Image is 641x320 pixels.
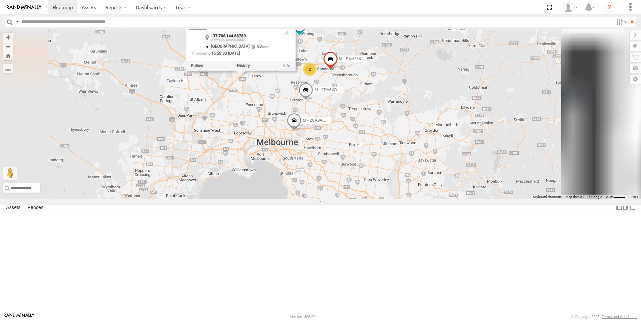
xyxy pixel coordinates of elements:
[7,5,41,10] img: rand-logo.svg
[226,34,246,38] strong: 144.88789
[606,195,613,199] span: 2 km
[3,167,17,180] button: Drag Pegman onto the map to open Street View
[283,64,290,68] a: View Asset Details
[629,203,636,212] label: Hide Summary Table
[616,203,622,212] label: Dock Summary Table to the Left
[290,315,315,319] div: Version: 306.00
[631,196,638,198] a: Terms (opens in new tab)
[561,2,580,12] div: Tye Clark
[3,64,13,73] label: Measure
[303,118,357,123] span: M - 2CA8AO - Yehya Abou-Eid
[533,195,562,199] button: Keyboard shortcuts
[237,64,250,68] label: View Asset History
[4,313,34,320] a: Visit our Website
[622,203,629,212] label: Dock Summary Table to the Right
[211,44,250,49] span: [GEOGRAPHIC_DATA]
[282,30,290,35] div: Last Event GSM Signal Strength
[303,63,316,76] div: 2
[211,34,277,42] div: ,
[191,51,277,57] div: Date/time of location update
[3,42,13,51] button: Zoom out
[14,17,19,27] label: Search Query
[604,2,615,13] i: ?
[3,33,13,42] button: Zoom in
[3,51,13,60] button: Zoom Home
[250,44,269,49] span: 83
[191,64,203,68] label: Realtime tracking of Asset
[339,57,398,61] span: M - EVN23K - [PERSON_NAME]
[3,203,24,212] label: Assets
[571,315,637,319] div: © Copyright 2025 -
[602,315,637,319] a: Terms and Conditions
[604,195,628,199] button: Map Scale: 2 km per 33 pixels
[314,88,374,93] span: M - 2DA6XD - [PERSON_NAME]
[630,75,641,84] label: Map Settings
[614,17,628,27] label: Search Filter Options
[24,203,47,212] label: Fences
[211,34,226,38] strong: -37.706
[566,195,602,199] span: Map data ©2025 Google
